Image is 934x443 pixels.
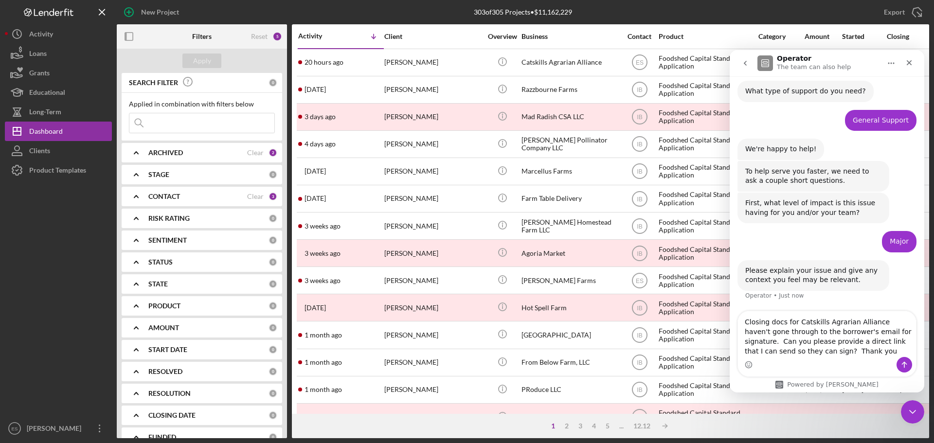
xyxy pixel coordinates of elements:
[521,33,619,40] div: Business
[269,433,277,442] div: 0
[474,8,572,16] div: 303 of 305 Projects • $11,162,229
[148,193,180,200] b: CONTACT
[269,367,277,376] div: 0
[272,32,282,41] div: 5
[247,193,264,200] div: Clear
[148,258,173,266] b: STATUS
[521,295,619,320] div: Hot Spell Farm
[384,240,482,266] div: [PERSON_NAME]
[305,413,342,421] time: 2025-07-16 01:44
[5,419,112,438] button: ES[PERSON_NAME]
[521,322,619,348] div: [GEOGRAPHIC_DATA]
[521,186,619,212] div: Farm Table Delivery
[29,24,53,46] div: Activity
[384,33,482,40] div: Client
[546,422,560,430] div: 1
[148,390,191,397] b: RESOLUTION
[521,77,619,103] div: Razzbourne Farms
[182,53,221,68] button: Apply
[384,295,482,320] div: [PERSON_NAME]
[659,213,756,239] div: Foodshed Capital Standard Application
[29,160,86,182] div: Product Templates
[5,141,112,160] button: Clients
[384,377,482,403] div: [PERSON_NAME]
[521,267,619,293] div: [PERSON_NAME] Farms
[637,195,642,202] text: IB
[269,280,277,288] div: 0
[874,2,929,22] button: Export
[560,422,574,430] div: 2
[148,280,168,288] b: STATE
[659,33,756,40] div: Product
[269,170,277,179] div: 0
[521,350,619,375] div: From Below Farm, LLC
[148,433,176,441] b: FUNDED
[148,324,179,332] b: AMOUNT
[659,50,756,75] div: Foodshed Capital Standard Application
[193,53,211,68] div: Apply
[521,240,619,266] div: Agoria Market
[5,24,112,44] a: Activity
[629,422,655,430] div: 12.12
[805,404,841,430] div: $90,000
[659,267,756,293] div: Foodshed Capital Standard Application
[384,104,482,130] div: [PERSON_NAME]
[5,122,112,141] button: Dashboard
[29,63,50,85] div: Grants
[305,222,341,230] time: 2025-08-07 17:51
[842,33,886,40] div: Started
[384,267,482,293] div: [PERSON_NAME]
[521,159,619,184] div: Marcellus Farms
[384,322,482,348] div: [PERSON_NAME]
[730,50,924,392] iframe: Intercom live chat
[637,223,642,230] text: IB
[659,240,756,266] div: Foodshed Capital Standard Application
[637,141,642,148] text: IB
[148,214,190,222] b: RISK RATING
[621,33,658,40] div: Contact
[148,302,180,310] b: PRODUCT
[587,422,601,430] div: 4
[884,2,905,22] div: Export
[659,77,756,103] div: Foodshed Capital Standard Application
[298,32,341,40] div: Activity
[384,131,482,157] div: [PERSON_NAME]
[251,33,268,40] div: Reset
[637,304,642,311] text: IB
[384,350,482,375] div: [PERSON_NAME]
[269,301,277,310] div: 0
[269,78,277,87] div: 0
[305,86,326,93] time: 2025-08-28 13:15
[659,322,756,348] div: Foodshed Capital Standard Application
[659,186,756,212] div: Foodshed Capital Standard Application
[521,131,619,157] div: [PERSON_NAME] Pollinator Company LLC
[141,2,179,22] div: New Project
[659,295,756,320] div: Foodshed Capital Standard Application
[305,140,336,148] time: 2025-08-25 15:51
[614,422,629,430] div: ...
[659,104,756,130] div: Foodshed Capital Standard Application
[635,277,643,284] text: ES
[659,350,756,375] div: Foodshed Capital Standard Application
[601,422,614,430] div: 5
[637,387,642,393] text: IB
[305,277,341,284] time: 2025-08-05 18:11
[269,389,277,398] div: 0
[384,186,482,212] div: [PERSON_NAME]
[29,141,50,163] div: Clients
[5,83,112,102] a: Educational
[29,122,63,143] div: Dashboard
[5,102,112,122] button: Long-Term
[5,63,112,83] a: Grants
[305,331,342,339] time: 2025-07-29 12:52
